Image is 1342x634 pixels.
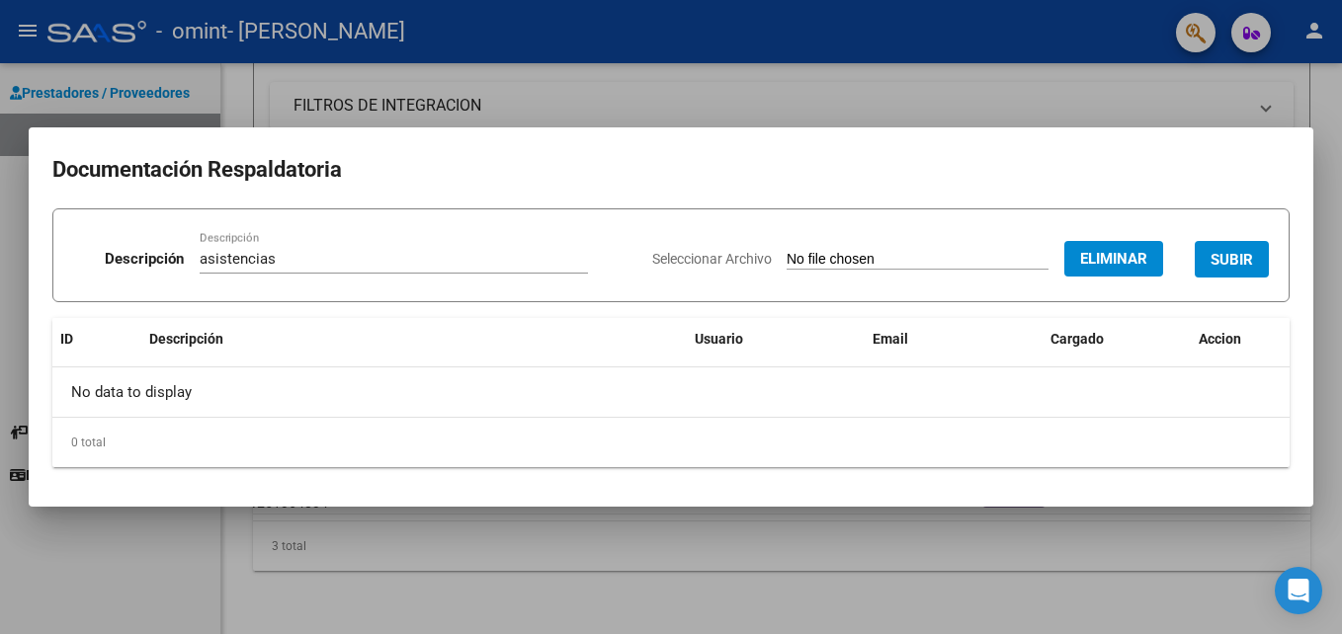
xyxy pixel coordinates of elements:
[1195,241,1269,277] button: SUBIR
[1275,567,1322,614] div: Open Intercom Messenger
[1191,318,1290,360] datatable-header-cell: Accion
[105,248,184,271] p: Descripción
[1211,251,1253,269] span: SUBIR
[52,151,1290,189] h2: Documentación Respaldatoria
[141,318,687,360] datatable-header-cell: Descripción
[52,318,141,360] datatable-header-cell: ID
[865,318,1043,360] datatable-header-cell: Email
[149,331,223,347] span: Descripción
[52,418,1290,467] div: 0 total
[1043,318,1191,360] datatable-header-cell: Cargado
[1064,241,1163,277] button: Eliminar
[695,331,743,347] span: Usuario
[873,331,908,347] span: Email
[1080,250,1147,268] span: Eliminar
[1050,331,1104,347] span: Cargado
[1199,331,1241,347] span: Accion
[60,331,73,347] span: ID
[52,367,1290,417] div: No data to display
[652,251,772,267] span: Seleccionar Archivo
[687,318,865,360] datatable-header-cell: Usuario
